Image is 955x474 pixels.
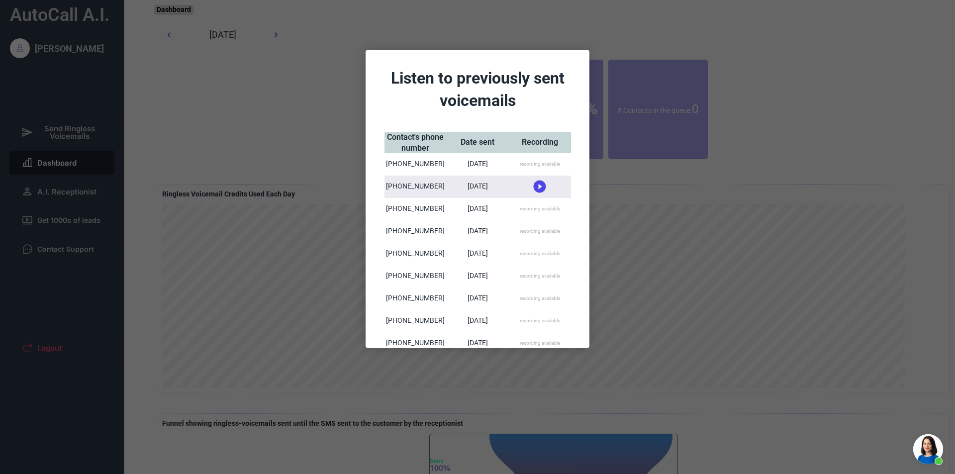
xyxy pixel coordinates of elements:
[468,338,488,348] div: [DATE]
[468,249,488,259] div: [DATE]
[391,69,569,110] font: Listen to previously sent voicemails
[386,338,445,348] div: [PHONE_NUMBER]
[386,293,445,303] div: [PHONE_NUMBER]
[468,226,488,236] div: [DATE]
[386,159,445,169] div: [PHONE_NUMBER]
[520,295,560,302] div: recording available
[468,159,488,169] div: [DATE]
[913,434,943,464] div: Open chat
[522,137,558,148] div: Recording
[520,228,560,235] div: recording available
[468,316,488,326] div: [DATE]
[384,132,447,154] div: Contact's phone number
[386,271,445,281] div: [PHONE_NUMBER]
[461,137,494,148] div: Date sent
[520,273,560,280] div: recording available
[468,271,488,281] div: [DATE]
[386,182,445,191] div: [PHONE_NUMBER]
[468,182,488,191] div: [DATE]
[520,161,560,168] div: recording available
[468,293,488,303] div: [DATE]
[520,250,560,257] div: recording available
[386,249,445,259] div: [PHONE_NUMBER]
[386,226,445,236] div: [PHONE_NUMBER]
[386,204,445,214] div: [PHONE_NUMBER]
[386,316,445,326] div: [PHONE_NUMBER]
[520,205,560,212] div: recording available
[520,340,560,347] div: recording available
[468,204,488,214] div: [DATE]
[520,317,560,324] div: recording available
